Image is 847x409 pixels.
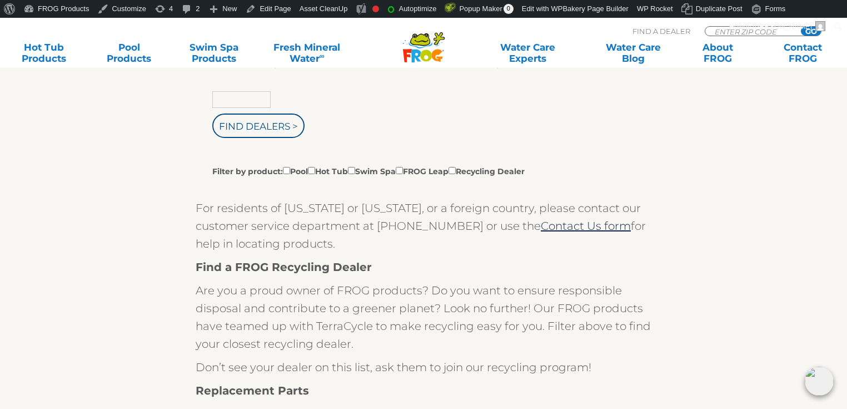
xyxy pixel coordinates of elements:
[805,367,834,396] img: openIcon
[541,219,631,233] a: Contact Us form
[372,6,379,12] div: Focus keyphrase not set
[212,165,525,177] label: Filter by product: Pool Hot Tub Swim Spa FROG Leap Recycling Dealer
[196,199,651,253] p: For residents of [US_STATE] or [US_STATE], or a foreign country, please contact our customer serv...
[632,26,690,36] p: Find A Dealer
[600,42,666,64] a: Water CareBlog
[725,18,830,36] a: Howdy,
[320,52,325,60] sup: ∞
[474,42,581,64] a: Water CareExperts
[283,167,290,174] input: Filter by product:PoolHot TubSwim SpaFROG LeapRecycling Dealer
[449,167,456,174] input: Filter by product:PoolHot TubSwim SpaFROG LeapRecycling Dealer
[504,4,514,14] span: 0
[753,22,812,31] span: [PERSON_NAME]
[181,42,247,64] a: Swim SpaProducts
[308,167,315,174] input: Filter by product:PoolHot TubSwim SpaFROG LeapRecycling Dealer
[196,260,372,274] strong: Find a FROG Recycling Dealer
[685,42,751,64] a: AboutFROG
[212,114,305,138] input: Find Dealers >
[96,42,162,64] a: PoolProducts
[714,27,789,36] input: Zip Code Form
[396,167,403,174] input: Filter by product:PoolHot TubSwim SpaFROG LeapRecycling Dealer
[196,282,651,353] p: Are you a proud owner of FROG products? Do you want to ensure responsible disposal and contribute...
[196,358,651,376] p: Don’t see your dealer on this list, ask them to join our recycling program!
[266,42,348,64] a: Fresh MineralWater∞
[770,42,836,64] a: ContactFROG
[348,167,355,174] input: Filter by product:PoolHot TubSwim SpaFROG LeapRecycling Dealer
[11,42,77,64] a: Hot TubProducts
[196,384,309,397] strong: Replacement Parts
